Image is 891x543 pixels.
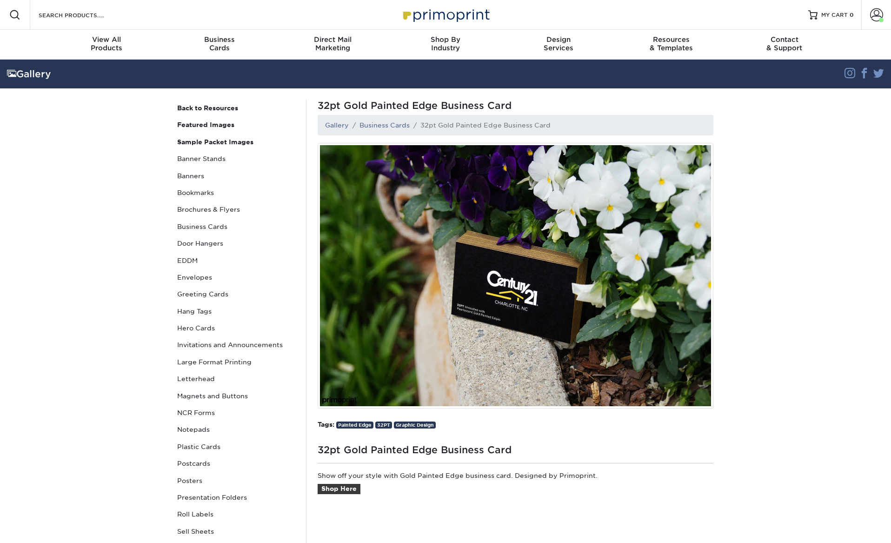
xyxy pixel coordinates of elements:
input: SEARCH PRODUCTS..... [38,9,128,20]
a: DesignServices [502,30,615,60]
a: Hero Cards [173,320,299,336]
a: Contact& Support [728,30,841,60]
a: Large Format Printing [173,354,299,370]
a: Banners [173,168,299,184]
span: Business [163,35,276,44]
span: 32pt Gold Painted Edge Business Card [318,100,713,111]
a: Business Cards [173,218,299,235]
a: Roll Labels [173,506,299,523]
div: Products [50,35,163,52]
span: Resources [615,35,728,44]
div: & Support [728,35,841,52]
a: NCR Forms [173,404,299,421]
span: Contact [728,35,841,44]
div: Marketing [276,35,389,52]
a: 32PT [375,422,392,429]
a: Graphic Design [394,422,436,429]
a: EDDM [173,252,299,269]
li: 32pt Gold Painted Edge Business Card [410,121,551,130]
span: MY CART [821,11,848,19]
span: View All [50,35,163,44]
a: View AllProducts [50,30,163,60]
a: Featured Images [173,116,299,133]
a: Gallery [325,121,349,129]
div: Services [502,35,615,52]
div: & Templates [615,35,728,52]
div: Cards [163,35,276,52]
img: Demand attention with Gold Painted Edge business card. Designed by Primoprint. [318,143,713,409]
a: Business Cards [359,121,410,129]
a: Bookmarks [173,184,299,201]
a: Sample Packet Images [173,134,299,150]
a: Shop Here [318,484,360,494]
span: Shop By [389,35,502,44]
a: Magnets and Buttons [173,388,299,404]
a: Posters [173,472,299,489]
img: Primoprint [399,5,492,25]
a: Banner Stands [173,150,299,167]
span: 0 [850,12,854,18]
a: Door Hangers [173,235,299,252]
span: Design [502,35,615,44]
a: Greeting Cards [173,286,299,302]
div: Industry [389,35,502,52]
a: Resources& Templates [615,30,728,60]
a: Plastic Cards [173,438,299,455]
h1: 32pt Gold Painted Edge Business Card [318,441,713,456]
strong: Sample Packet Images [177,138,253,146]
a: BusinessCards [163,30,276,60]
p: Show off your style with Gold Painted Edge business card. Designed by Primoprint. [318,471,713,505]
span: Direct Mail [276,35,389,44]
a: Back to Resources [173,100,299,116]
a: Notepads [173,421,299,438]
a: Direct MailMarketing [276,30,389,60]
a: Sell Sheets [173,523,299,540]
a: Envelopes [173,269,299,286]
strong: Tags: [318,421,334,428]
a: Invitations and Announcements [173,336,299,353]
a: Letterhead [173,370,299,387]
a: Hang Tags [173,303,299,320]
a: Presentation Folders [173,489,299,506]
a: Painted Edge [336,422,373,429]
strong: Featured Images [177,121,234,128]
a: Postcards [173,455,299,472]
a: Brochures & Flyers [173,201,299,218]
a: Shop ByIndustry [389,30,502,60]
